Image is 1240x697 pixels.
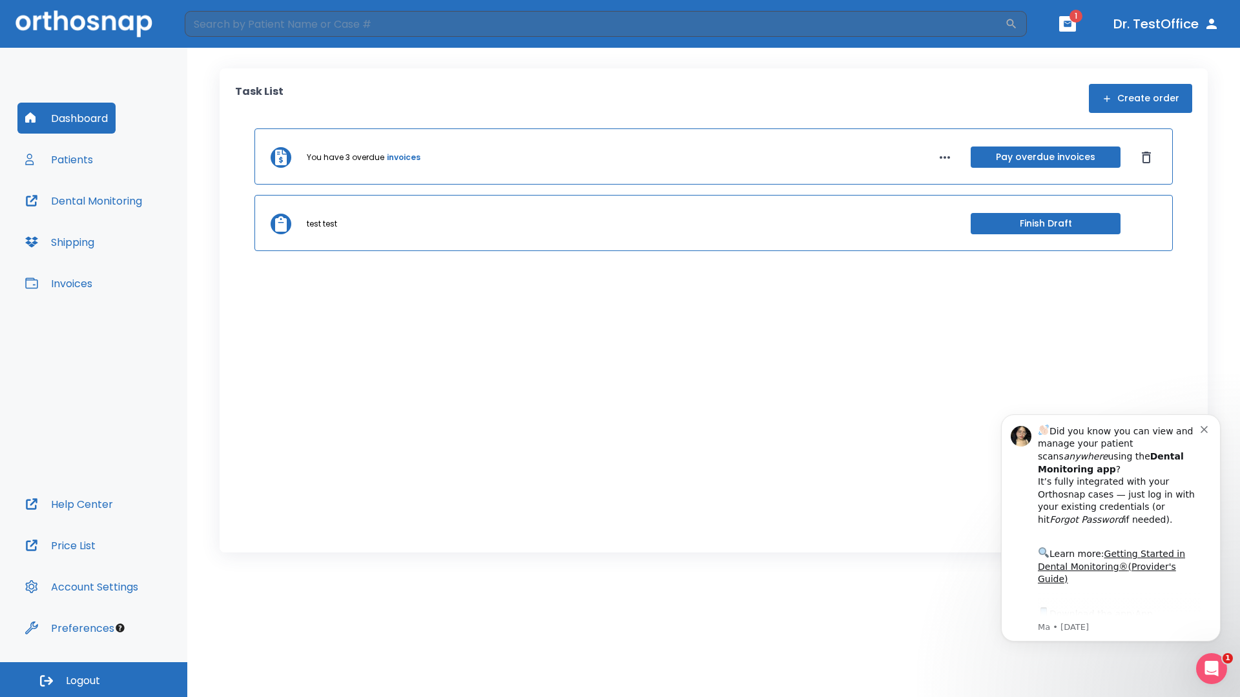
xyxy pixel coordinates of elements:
[17,103,116,134] button: Dashboard
[56,227,219,238] p: Message from Ma, sent 2w ago
[185,11,1005,37] input: Search by Patient Name or Case #
[17,489,121,520] button: Help Center
[307,152,384,163] p: You have 3 overdue
[114,622,126,634] div: Tooltip anchor
[56,214,171,237] a: App Store
[56,210,219,276] div: Download the app: | ​ Let us know if you need help getting started!
[1108,12,1224,35] button: Dr. TestOffice
[1136,147,1157,168] button: Dismiss
[17,571,146,602] button: Account Settings
[17,185,150,216] button: Dental Monitoring
[1196,653,1227,684] iframe: Intercom live chat
[387,152,420,163] a: invoices
[17,144,101,175] button: Patients
[307,218,337,230] p: test test
[66,674,100,688] span: Logout
[17,227,102,258] button: Shipping
[235,84,284,113] p: Task List
[15,10,152,37] img: Orthosnap
[971,146,1121,168] button: Pay overdue invoices
[1069,10,1082,23] span: 1
[219,28,229,38] button: Dismiss notification
[1223,653,1233,663] span: 1
[971,213,1121,234] button: Finish Draft
[17,530,103,561] button: Price List
[1089,84,1192,113] button: Create order
[17,612,122,643] button: Preferences
[17,268,100,299] button: Invoices
[982,395,1240,662] iframe: Intercom notifications message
